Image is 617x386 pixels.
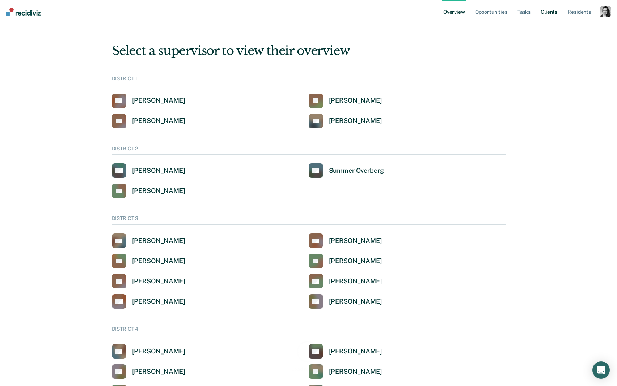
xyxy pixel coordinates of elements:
[112,163,185,178] a: [PERSON_NAME]
[309,94,382,108] a: [PERSON_NAME]
[329,297,382,306] div: [PERSON_NAME]
[309,364,382,379] a: [PERSON_NAME]
[329,96,382,105] div: [PERSON_NAME]
[132,187,185,195] div: [PERSON_NAME]
[309,163,384,178] a: Summer Overberg
[329,277,382,286] div: [PERSON_NAME]
[112,254,185,268] a: [PERSON_NAME]
[309,233,382,248] a: [PERSON_NAME]
[112,326,506,335] div: DISTRICT 4
[132,347,185,356] div: [PERSON_NAME]
[112,184,185,198] a: [PERSON_NAME]
[329,237,382,245] div: [PERSON_NAME]
[309,274,382,288] a: [PERSON_NAME]
[329,257,382,265] div: [PERSON_NAME]
[112,233,185,248] a: [PERSON_NAME]
[329,117,382,125] div: [PERSON_NAME]
[112,94,185,108] a: [PERSON_NAME]
[112,114,185,128] a: [PERSON_NAME]
[6,8,41,16] img: Recidiviz
[132,117,185,125] div: [PERSON_NAME]
[329,347,382,356] div: [PERSON_NAME]
[329,167,384,175] div: Summer Overberg
[132,257,185,265] div: [PERSON_NAME]
[112,364,185,379] a: [PERSON_NAME]
[132,237,185,245] div: [PERSON_NAME]
[309,344,382,359] a: [PERSON_NAME]
[309,294,382,309] a: [PERSON_NAME]
[112,294,185,309] a: [PERSON_NAME]
[132,167,185,175] div: [PERSON_NAME]
[592,361,610,379] div: Open Intercom Messenger
[309,114,382,128] a: [PERSON_NAME]
[112,43,506,58] div: Select a supervisor to view their overview
[132,96,185,105] div: [PERSON_NAME]
[112,344,185,359] a: [PERSON_NAME]
[132,368,185,376] div: [PERSON_NAME]
[112,274,185,288] a: [PERSON_NAME]
[132,297,185,306] div: [PERSON_NAME]
[112,76,506,85] div: DISTRICT 1
[329,368,382,376] div: [PERSON_NAME]
[112,215,506,225] div: DISTRICT 3
[132,277,185,286] div: [PERSON_NAME]
[309,254,382,268] a: [PERSON_NAME]
[112,146,506,155] div: DISTRICT 2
